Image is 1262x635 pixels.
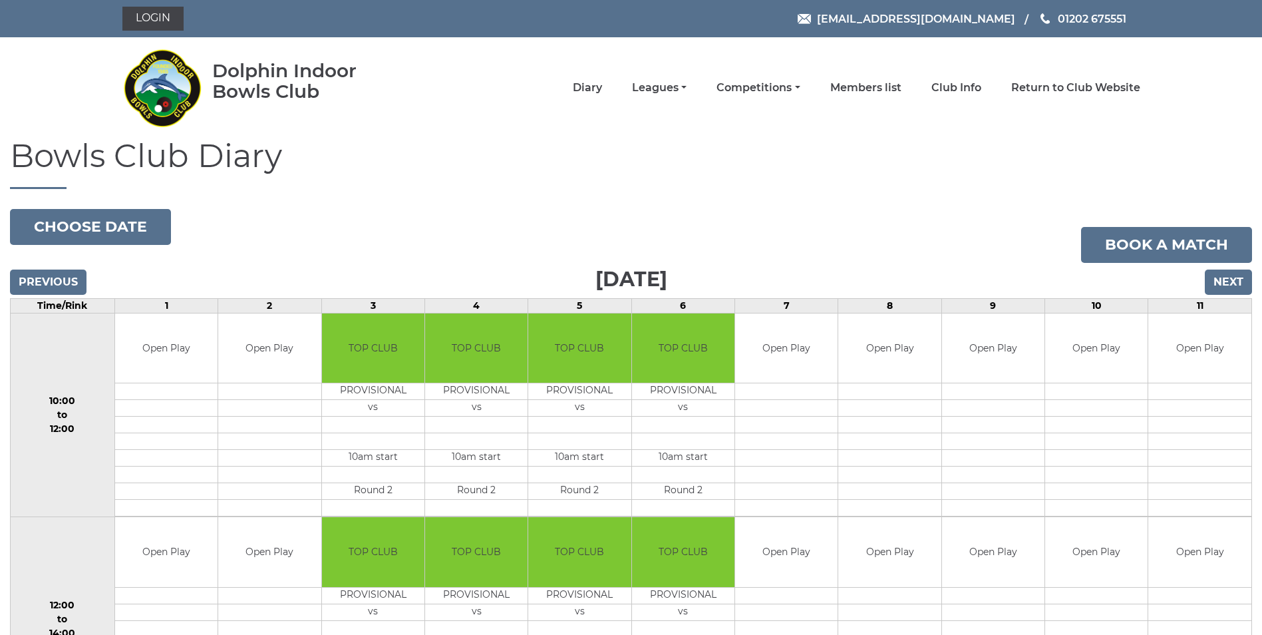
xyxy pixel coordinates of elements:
td: Open Play [1148,314,1251,383]
td: PROVISIONAL [632,383,734,400]
td: vs [632,604,734,620]
td: Open Play [838,314,941,383]
td: Open Play [1045,314,1148,383]
a: Members list [830,81,901,95]
td: 10am start [425,450,528,467]
a: Diary [573,81,602,95]
a: Leagues [632,81,687,95]
td: TOP CLUB [322,314,424,383]
td: Round 2 [425,483,528,500]
td: TOP CLUB [425,314,528,383]
td: Round 2 [528,483,631,500]
td: Open Play [218,314,321,383]
td: 7 [735,298,838,313]
a: Return to Club Website [1011,81,1140,95]
td: 11 [1148,298,1252,313]
td: Open Play [115,314,218,383]
td: PROVISIONAL [528,383,631,400]
td: vs [322,604,424,620]
td: TOP CLUB [322,517,424,587]
td: 4 [424,298,528,313]
a: Club Info [931,81,981,95]
td: Open Play [1148,517,1251,587]
td: Open Play [942,314,1044,383]
td: PROVISIONAL [528,587,631,604]
div: Dolphin Indoor Bowls Club [212,61,399,102]
td: Open Play [838,517,941,587]
img: Email [798,14,811,24]
td: PROVISIONAL [425,587,528,604]
td: TOP CLUB [528,517,631,587]
a: Phone us 01202 675551 [1038,11,1126,27]
td: PROVISIONAL [322,383,424,400]
td: Open Play [735,517,838,587]
img: Dolphin Indoor Bowls Club [122,41,202,134]
td: 10am start [632,450,734,467]
span: 01202 675551 [1058,12,1126,25]
td: 2 [218,298,321,313]
td: Open Play [218,517,321,587]
td: Round 2 [632,483,734,500]
td: Time/Rink [11,298,115,313]
td: vs [322,400,424,417]
td: TOP CLUB [425,517,528,587]
td: PROVISIONAL [632,587,734,604]
td: 9 [941,298,1044,313]
td: vs [528,400,631,417]
input: Next [1205,270,1252,295]
td: vs [425,604,528,620]
td: 1 [114,298,218,313]
button: Choose date [10,209,171,245]
a: Login [122,7,184,31]
td: 10am start [528,450,631,467]
td: 10:00 to 12:00 [11,313,115,517]
img: Phone us [1040,13,1050,24]
td: Open Play [735,314,838,383]
td: vs [425,400,528,417]
td: vs [632,400,734,417]
td: Open Play [942,517,1044,587]
a: Email [EMAIL_ADDRESS][DOMAIN_NAME] [798,11,1015,27]
td: 6 [631,298,734,313]
td: PROVISIONAL [425,383,528,400]
a: Book a match [1081,227,1252,263]
span: [EMAIL_ADDRESS][DOMAIN_NAME] [817,12,1015,25]
td: 8 [838,298,941,313]
a: Competitions [716,81,800,95]
td: vs [528,604,631,620]
td: 3 [321,298,424,313]
td: PROVISIONAL [322,587,424,604]
td: Open Play [1045,517,1148,587]
td: 10 [1045,298,1148,313]
td: TOP CLUB [632,314,734,383]
td: Open Play [115,517,218,587]
td: 5 [528,298,631,313]
td: 10am start [322,450,424,467]
td: TOP CLUB [528,314,631,383]
td: Round 2 [322,483,424,500]
input: Previous [10,270,86,295]
h1: Bowls Club Diary [10,138,1252,189]
td: TOP CLUB [632,517,734,587]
